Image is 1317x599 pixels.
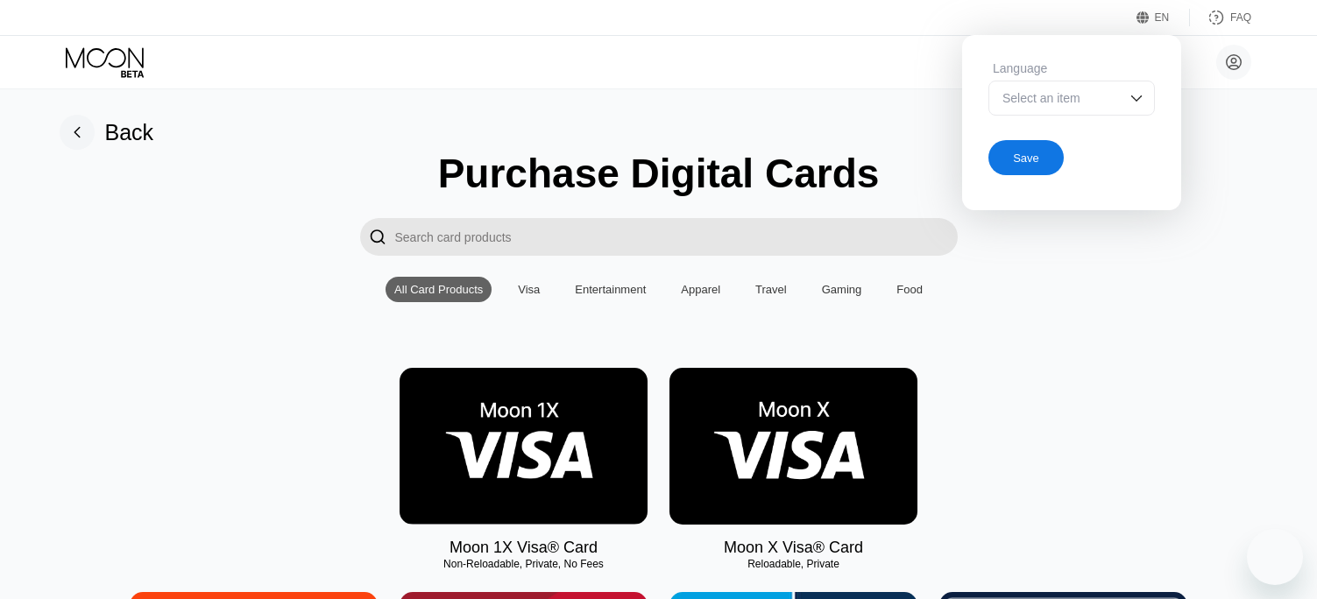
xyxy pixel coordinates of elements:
div: Visa [509,277,549,302]
div: FAQ [1190,9,1251,26]
div: All Card Products [386,277,492,302]
div: FAQ [1230,11,1251,24]
div: Gaming [822,283,862,296]
div: Moon 1X Visa® Card [450,539,598,557]
div: Save [1013,151,1039,166]
div: Food [888,277,931,302]
div: Back [60,115,154,150]
div: Travel [755,283,787,296]
div: Entertainment [566,277,655,302]
div: Apparel [672,277,729,302]
div: EN [1155,11,1170,24]
div: Non-Reloadable, Private, No Fees [400,558,648,570]
div: EN [1136,9,1190,26]
div: Select an item [998,91,1119,105]
div: Reloadable, Private [669,558,917,570]
input: Search card products [395,218,958,256]
div: Entertainment [575,283,646,296]
div: Gaming [813,277,871,302]
div: Moon X Visa® Card [724,539,863,557]
div: Language [988,61,1155,75]
div:  [360,218,395,256]
div: Food [896,283,923,296]
div: Save [988,133,1155,175]
div:  [369,227,386,247]
div: All Card Products [394,283,483,296]
div: Purchase Digital Cards [438,150,880,197]
div: Visa [518,283,540,296]
iframe: Button to launch messaging window [1247,529,1303,585]
div: Apparel [681,283,720,296]
div: Travel [747,277,796,302]
div: Back [105,120,154,145]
